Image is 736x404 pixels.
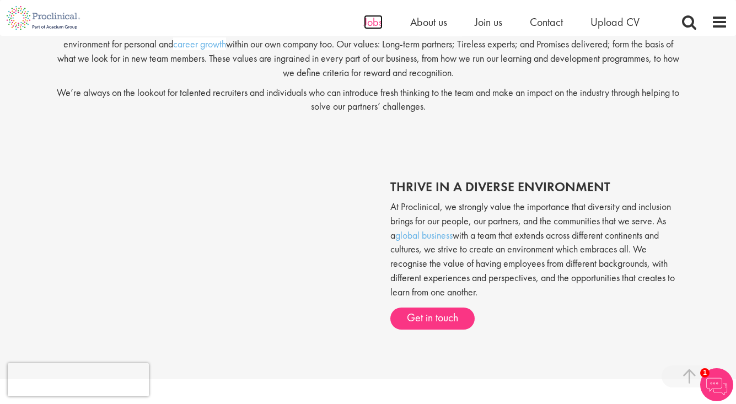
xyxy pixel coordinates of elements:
img: Chatbot [700,368,733,401]
h2: thrive in a diverse environment [390,180,683,194]
a: Get in touch [390,308,475,330]
a: Upload CV [590,15,640,29]
span: 1 [700,368,710,378]
p: We’re always on the lookout for talented recruiters and individuals who can introduce fresh think... [54,85,683,114]
a: Jobs [364,15,383,29]
a: Join us [475,15,502,29]
a: Contact [530,15,563,29]
a: life science [420,24,462,36]
p: Here at [GEOGRAPHIC_DATA], we are not your typical recruitment agency. Just as we help our partne... [54,14,683,80]
p: At Proclinical, we strongly value the importance that diversity and inclusion brings for our peop... [390,200,683,299]
a: global business [395,229,453,241]
iframe: Our diversity and inclusion team [54,169,363,342]
a: About us [410,15,447,29]
a: career growth [173,37,226,50]
iframe: reCAPTCHA [8,363,149,396]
